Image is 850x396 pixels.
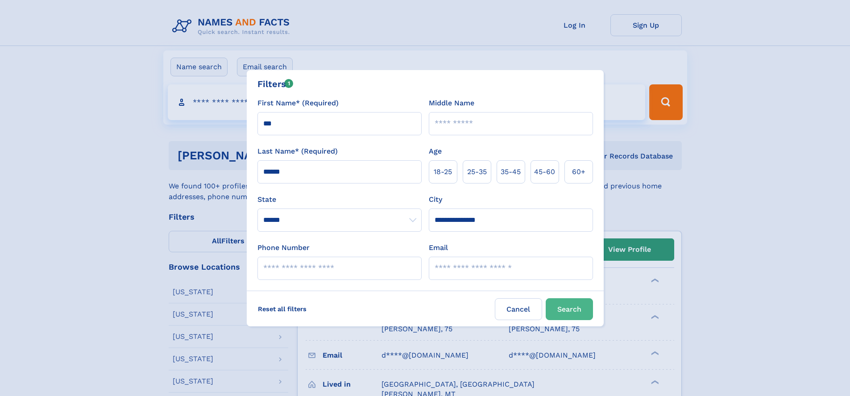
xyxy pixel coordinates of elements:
[252,298,312,320] label: Reset all filters
[467,167,487,177] span: 25‑35
[429,146,442,157] label: Age
[546,298,593,320] button: Search
[257,146,338,157] label: Last Name* (Required)
[429,194,442,205] label: City
[495,298,542,320] label: Cancel
[257,98,339,108] label: First Name* (Required)
[257,77,294,91] div: Filters
[429,242,448,253] label: Email
[257,194,422,205] label: State
[534,167,555,177] span: 45‑60
[257,242,310,253] label: Phone Number
[429,98,474,108] label: Middle Name
[434,167,452,177] span: 18‑25
[572,167,585,177] span: 60+
[501,167,521,177] span: 35‑45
